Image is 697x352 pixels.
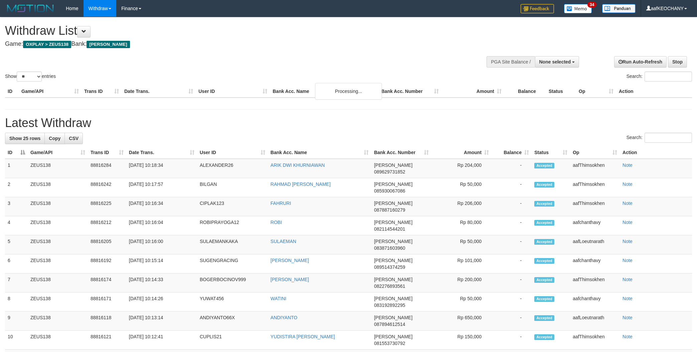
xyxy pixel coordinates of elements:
[126,312,197,331] td: [DATE] 10:13:14
[88,292,126,312] td: 88816171
[645,133,692,143] input: Search:
[88,178,126,197] td: 88816242
[645,72,692,82] input: Search:
[28,146,88,159] th: Game/API: activate to sort column ascending
[614,56,667,68] a: Run Auto-Refresh
[622,201,633,206] a: Note
[271,334,335,339] a: YUDISTIRA [PERSON_NAME]
[5,133,45,144] a: Show 25 rows
[17,72,42,82] select: Showentries
[5,292,28,312] td: 8
[69,136,79,141] span: CSV
[374,239,412,244] span: [PERSON_NAME]
[271,258,309,263] a: [PERSON_NAME]
[570,273,620,292] td: aafThimsokhen
[534,182,554,188] span: Accepted
[28,254,88,273] td: ZEUS138
[431,216,492,235] td: Rp 80,000
[271,220,282,225] a: ROBI
[570,331,620,350] td: aafThimsokhen
[5,312,28,331] td: 9
[492,197,532,216] td: -
[622,277,633,282] a: Note
[374,303,405,308] span: Copy 083192892295 to clipboard
[534,239,554,245] span: Accepted
[88,216,126,235] td: 88816212
[374,315,412,320] span: [PERSON_NAME]
[492,235,532,254] td: -
[88,197,126,216] td: 88816225
[28,292,88,312] td: ZEUS138
[44,133,65,144] a: Copy
[570,254,620,273] td: aafchanthavy
[126,273,197,292] td: [DATE] 10:14:33
[431,178,492,197] td: Rp 50,000
[570,235,620,254] td: aafLoeutnarath
[534,334,554,340] span: Accepted
[5,116,692,130] h1: Latest Withdraw
[5,41,458,47] h4: Game: Bank:
[374,322,405,327] span: Copy 087894612514 to clipboard
[197,312,268,331] td: ANDIYANTO66X
[570,159,620,178] td: aafThimsokhen
[122,85,196,98] th: Date Trans.
[564,4,592,13] img: Button%20Memo.svg
[602,4,636,13] img: panduan.png
[374,264,405,270] span: Copy 089514374259 to clipboard
[570,216,620,235] td: aafchanthavy
[576,85,616,98] th: Op
[5,235,28,254] td: 5
[5,24,458,37] h1: Withdraw List
[587,2,596,8] span: 34
[374,277,412,282] span: [PERSON_NAME]
[5,72,56,82] label: Show entries
[126,235,197,254] td: [DATE] 10:16:00
[126,197,197,216] td: [DATE] 10:16:34
[49,136,60,141] span: Copy
[374,182,412,187] span: [PERSON_NAME]
[622,334,633,339] a: Note
[88,312,126,331] td: 88816118
[374,220,412,225] span: [PERSON_NAME]
[270,85,379,98] th: Bank Acc. Name
[5,146,28,159] th: ID: activate to sort column descending
[570,146,620,159] th: Op: activate to sort column ascending
[534,277,554,283] span: Accepted
[271,296,286,301] a: WATINI
[28,159,88,178] td: ZEUS138
[622,315,633,320] a: Note
[374,162,412,168] span: [PERSON_NAME]
[570,178,620,197] td: aafThimsokhen
[620,146,692,159] th: Action
[539,59,571,65] span: None selected
[431,197,492,216] td: Rp 206,000
[374,296,412,301] span: [PERSON_NAME]
[9,136,40,141] span: Show 25 rows
[379,85,441,98] th: Bank Acc. Number
[271,277,309,282] a: [PERSON_NAME]
[534,315,554,321] span: Accepted
[570,312,620,331] td: aafLoeutnarath
[492,273,532,292] td: -
[374,201,412,206] span: [PERSON_NAME]
[622,296,633,301] a: Note
[271,182,331,187] a: RAHMAD [PERSON_NAME]
[19,85,82,98] th: Game/API
[504,85,546,98] th: Balance
[431,292,492,312] td: Rp 50,000
[28,312,88,331] td: ZEUS138
[5,197,28,216] td: 3
[271,239,296,244] a: SULAEMAN
[371,146,431,159] th: Bank Acc. Number: activate to sort column ascending
[197,197,268,216] td: CIPLAK123
[88,254,126,273] td: 88816192
[374,226,405,232] span: Copy 082114544201 to clipboard
[268,146,372,159] th: Bank Acc. Name: activate to sort column ascending
[197,254,268,273] td: SUGENGRACING
[374,258,412,263] span: [PERSON_NAME]
[622,182,633,187] a: Note
[534,296,554,302] span: Accepted
[570,197,620,216] td: aafThimsokhen
[88,331,126,350] td: 88816121
[197,159,268,178] td: ALEXANDER26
